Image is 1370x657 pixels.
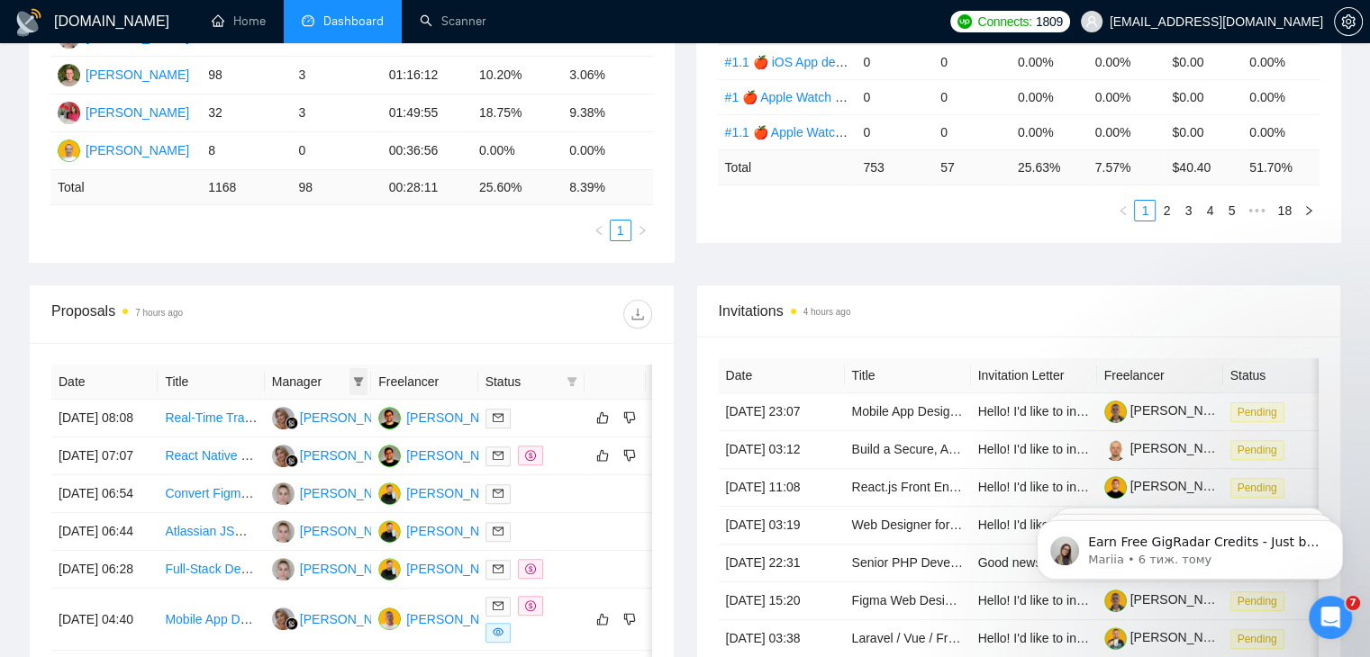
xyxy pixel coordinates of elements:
[1223,358,1349,393] th: Status
[86,65,189,85] div: [PERSON_NAME]
[86,140,189,160] div: [PERSON_NAME]
[472,94,562,132] td: 18.75%
[165,612,476,626] a: Mobile App Developer for Contractor Management MVP
[957,14,972,29] img: upwork-logo.png
[272,610,404,625] a: MC[PERSON_NAME]
[291,57,381,94] td: 3
[1309,596,1352,639] iframe: Intercom live chat
[852,593,1204,607] a: Figma Web Designer with SEO & Conversion Expertise (SaaS)
[856,149,933,184] td: 753
[1242,200,1271,221] span: •••
[1104,400,1127,423] img: c10HxFNDX61HI44KsybV0EGPAq9-KSyYhipkskDhjTwu5mXTrI6LgUNb4exxwz7wiO
[272,607,295,630] img: MC
[623,448,636,463] span: dislike
[51,364,158,400] th: Date
[1165,114,1242,149] td: $0.00
[378,409,510,424] a: EP[PERSON_NAME]
[619,445,640,466] button: dislike
[1088,44,1166,79] td: 0.00%
[50,170,201,205] td: Total
[300,559,404,579] div: [PERSON_NAME]
[378,520,401,543] img: OV
[719,393,845,431] td: [DATE] 23:07
[493,526,504,536] span: mail
[1221,201,1241,220] a: 5
[201,170,291,205] td: 1168
[1112,200,1134,221] button: left
[378,561,510,575] a: OV[PERSON_NAME]
[1230,440,1284,460] span: Pending
[58,64,80,86] img: P
[1200,201,1220,220] a: 4
[845,393,971,431] td: Mobile App Designer for Fitness Application
[852,480,1149,494] a: React.js Front End Developer for Casino Mini Games
[1230,404,1292,418] a: Pending
[291,132,381,170] td: 0
[1230,442,1292,456] a: Pending
[165,524,510,538] a: Atlassian JSM Specialist for Project Setup and Template Build
[562,57,652,94] td: 3.06%
[493,563,504,574] span: mail
[406,559,510,579] div: [PERSON_NAME]
[493,626,504,637] span: eye
[631,220,653,241] li: Next Page
[1199,200,1220,221] li: 4
[378,610,510,625] a: VZ[PERSON_NAME]
[725,125,985,139] a: #1.1 🍎 Apple Watch [PERSON_NAME] (Tam)
[86,103,189,122] div: [PERSON_NAME]
[272,520,295,543] img: TK
[323,13,384,29] span: Dashboard
[525,450,536,461] span: dollar
[1135,201,1155,220] a: 1
[637,225,648,236] span: right
[1298,200,1320,221] button: right
[165,448,513,463] a: React Native Developer for App Enhancements and Bug Fixes
[1165,44,1242,79] td: $0.00
[378,485,510,499] a: OV[PERSON_NAME]
[1156,200,1177,221] li: 2
[14,8,43,37] img: logo
[349,368,367,395] span: filter
[382,94,472,132] td: 01:49:55
[406,483,510,503] div: [PERSON_NAME]
[719,469,845,507] td: [DATE] 11:08
[382,170,472,205] td: 00:28:11
[272,447,404,462] a: MC[PERSON_NAME]
[286,417,298,429] img: gigradar-bm.png
[371,364,477,400] th: Freelancer
[845,582,971,620] td: Figma Web Designer with SEO & Conversion Expertise (SaaS)
[272,409,404,424] a: MC[PERSON_NAME]
[718,149,857,184] td: Total
[406,408,510,427] div: [PERSON_NAME]
[623,612,636,626] span: dislike
[472,132,562,170] td: 0.00%
[353,376,364,387] span: filter
[158,589,264,651] td: Mobile App Developer for Contractor Management MVP
[1230,402,1284,422] span: Pending
[378,482,401,505] img: OV
[610,220,631,241] li: 1
[201,94,291,132] td: 32
[58,67,189,81] a: P[PERSON_NAME]
[611,220,631,240] a: 1
[51,437,158,475] td: [DATE] 07:07
[1303,205,1314,216] span: right
[1335,14,1362,29] span: setting
[286,617,298,630] img: gigradar-bm.png
[272,372,346,391] span: Manager
[1334,14,1363,29] a: setting
[1230,631,1292,645] a: Pending
[135,308,183,318] time: 7 hours ago
[201,57,291,94] td: 98
[845,544,971,582] td: Senior PHP Developer with Symfony Expertise Needed
[1104,479,1234,493] a: [PERSON_NAME]
[933,149,1011,184] td: 57
[977,12,1031,31] span: Connects:
[1088,149,1166,184] td: 7.57 %
[525,563,536,574] span: dollar
[719,582,845,620] td: [DATE] 15:20
[378,558,401,580] img: OV
[58,102,80,124] img: OT
[493,488,504,499] span: mail
[1104,476,1127,499] img: c1ESpZnXwzlrArKnn7MKPTpfOj7NcwVqHnGRBdX-DT7suLzHwCAUCTK-HoVTjy6GgZ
